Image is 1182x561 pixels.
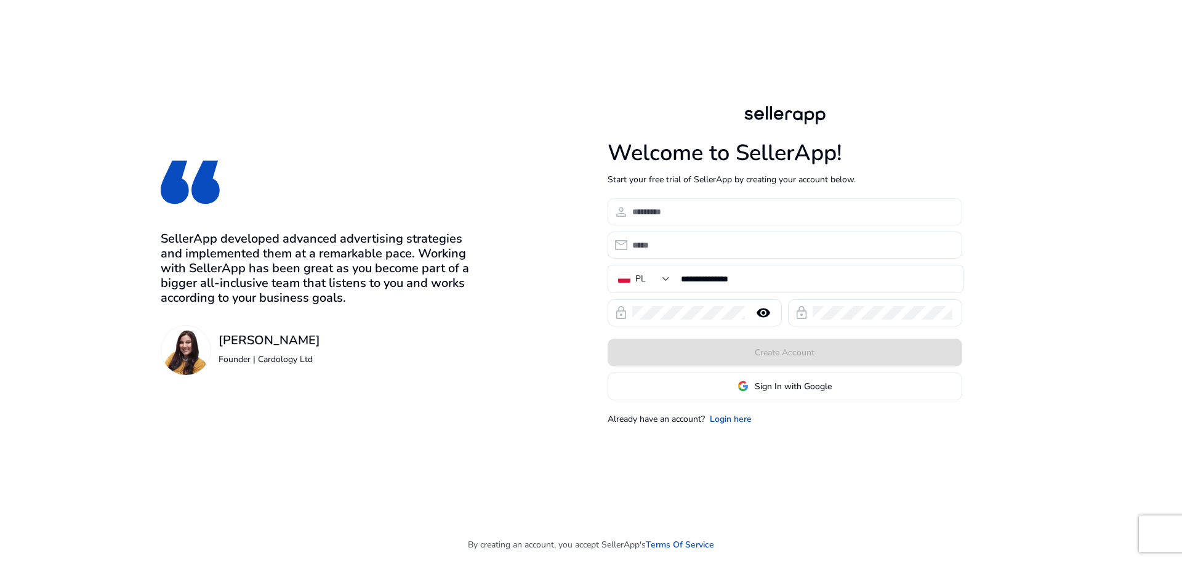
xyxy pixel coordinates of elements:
[710,413,752,426] a: Login here
[794,305,809,320] span: lock
[614,238,629,252] span: email
[738,381,749,392] img: google-logo.svg
[635,272,646,286] div: PL
[608,173,962,186] p: Start your free trial of SellerApp by creating your account below.
[749,305,778,320] mat-icon: remove_red_eye
[608,413,705,426] p: Already have an account?
[219,353,320,366] p: Founder | Cardology Ltd
[161,232,476,305] h3: SellerApp developed advanced advertising strategies and implemented them at a remarkable pace. Wo...
[755,380,832,393] span: Sign In with Google
[646,538,714,551] a: Terms Of Service
[219,333,320,348] h3: [PERSON_NAME]
[614,204,629,219] span: person
[608,373,962,400] button: Sign In with Google
[614,305,629,320] span: lock
[608,140,962,166] h1: Welcome to SellerApp!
